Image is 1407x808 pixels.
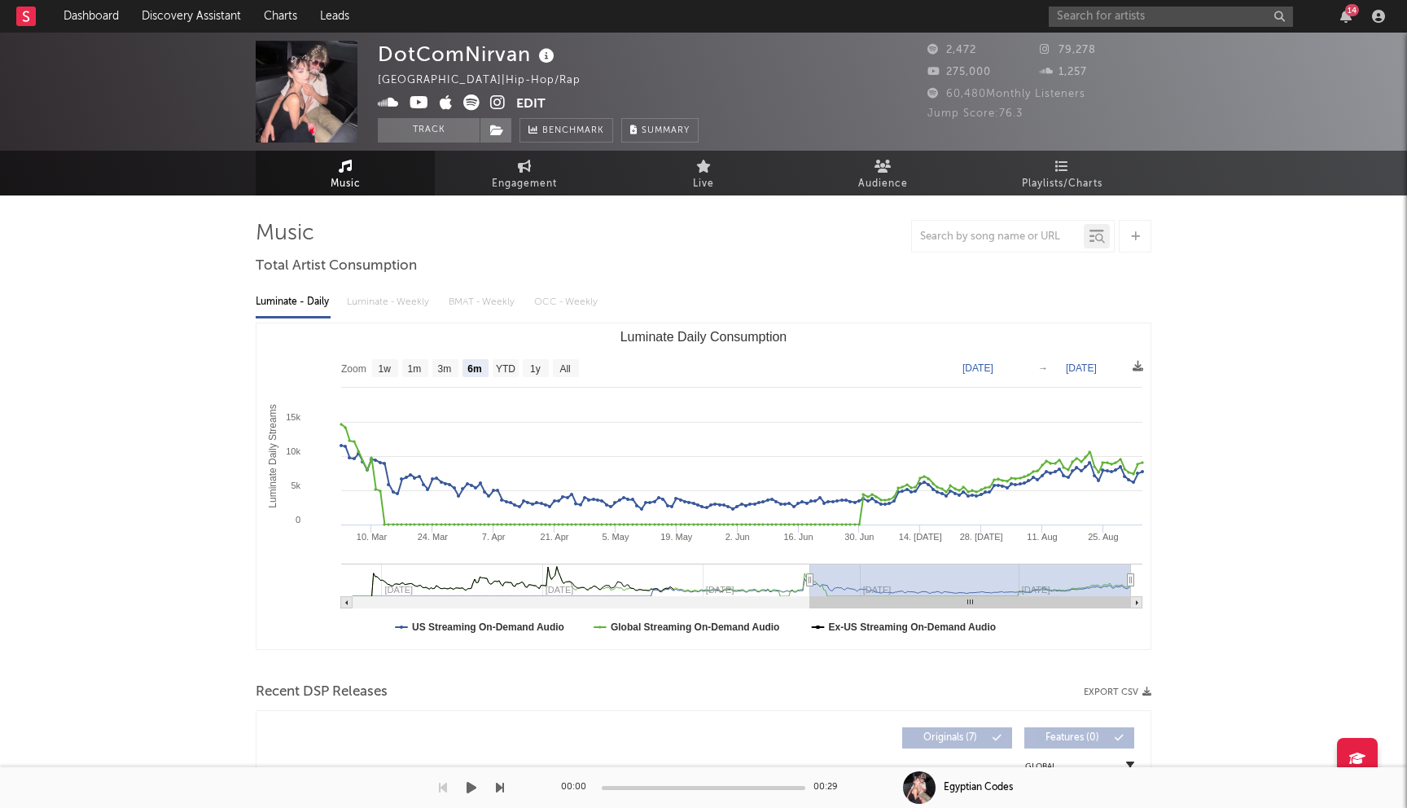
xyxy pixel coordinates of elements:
a: Benchmark [519,118,613,143]
div: 00:29 [813,778,846,797]
button: Features(0) [1024,727,1134,749]
text: Zoom [341,363,366,375]
a: Engagement [435,151,614,195]
text: Luminate Daily Consumption [620,330,787,344]
text: 1w [379,363,392,375]
span: Estimated % Playlist Streams Last Day [953,766,998,805]
span: 1,257 [1040,67,1087,77]
span: Playlists/Charts [1022,174,1102,194]
span: Global Rolling 7D Audio Streams [891,766,936,805]
span: Benchmark [542,121,604,141]
span: Jump Score: 76.3 [927,108,1023,119]
input: Search for artists [1049,7,1293,27]
button: 14 [1340,10,1352,23]
div: [GEOGRAPHIC_DATA] | Hip-Hop/Rap [378,71,599,90]
span: Audience [858,174,908,194]
a: Audience [793,151,972,195]
span: Summary [642,126,690,135]
button: Originals(7) [902,727,1012,749]
span: Total Artist Consumption [256,257,417,276]
span: Live [693,174,714,194]
text: 15k [286,412,300,422]
text: 10k [286,446,300,456]
text: 5. May [602,532,629,542]
text: [DATE] [1066,362,1097,374]
span: Music [331,174,361,194]
a: Live [614,151,793,195]
text: 19. May [660,532,693,542]
text: 28. [DATE] [960,532,1003,542]
text: US Streaming On-Demand Audio [412,621,564,633]
text: 30. Jun [844,532,874,542]
div: Luminate - Daily [256,288,331,316]
text: Global Streaming On-Demand Audio [611,621,780,633]
span: Features ( 0 ) [1035,733,1110,743]
text: 7. Apr [482,532,506,542]
text: Ex-US Streaming On-Demand Audio [829,621,997,633]
div: 14 [1345,4,1359,16]
span: 60,480 Monthly Listeners [927,89,1085,99]
text: All [559,363,570,375]
button: Track [378,118,480,143]
div: DotComNirvan [378,41,559,68]
text: 10. Mar [357,532,388,542]
text: 24. Mar [418,532,449,542]
button: Export CSV [1084,687,1151,697]
text: [DATE] [962,362,993,374]
a: Playlists/Charts [972,151,1151,195]
text: 5k [291,481,300,490]
button: Summary [621,118,699,143]
input: Search by song name or URL [912,231,1084,244]
svg: Luminate Daily Consumption [256,323,1151,649]
text: 0 [296,515,300,525]
text: 21. Apr [541,532,569,542]
text: 11. Aug [1027,532,1057,542]
div: Egyptian Codes [944,780,1013,795]
text: → [1038,362,1048,374]
text: 1y [530,363,541,375]
text: YTD [496,363,515,375]
text: 3m [438,363,452,375]
text: Luminate Daily Streams [267,404,278,507]
a: Music [256,151,435,195]
span: Originals ( 7 ) [913,733,988,743]
div: 00:00 [561,778,594,797]
text: 6m [467,363,481,375]
span: 275,000 [927,67,991,77]
text: 1m [408,363,422,375]
text: 16. Jun [783,532,813,542]
span: Recent DSP Releases [256,683,388,702]
span: Engagement [492,174,557,194]
text: 25. Aug [1088,532,1118,542]
text: 14. [DATE] [899,532,942,542]
button: Edit [516,94,546,115]
span: 79,278 [1040,45,1096,55]
text: 2. Jun [725,532,750,542]
span: 2,472 [927,45,976,55]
